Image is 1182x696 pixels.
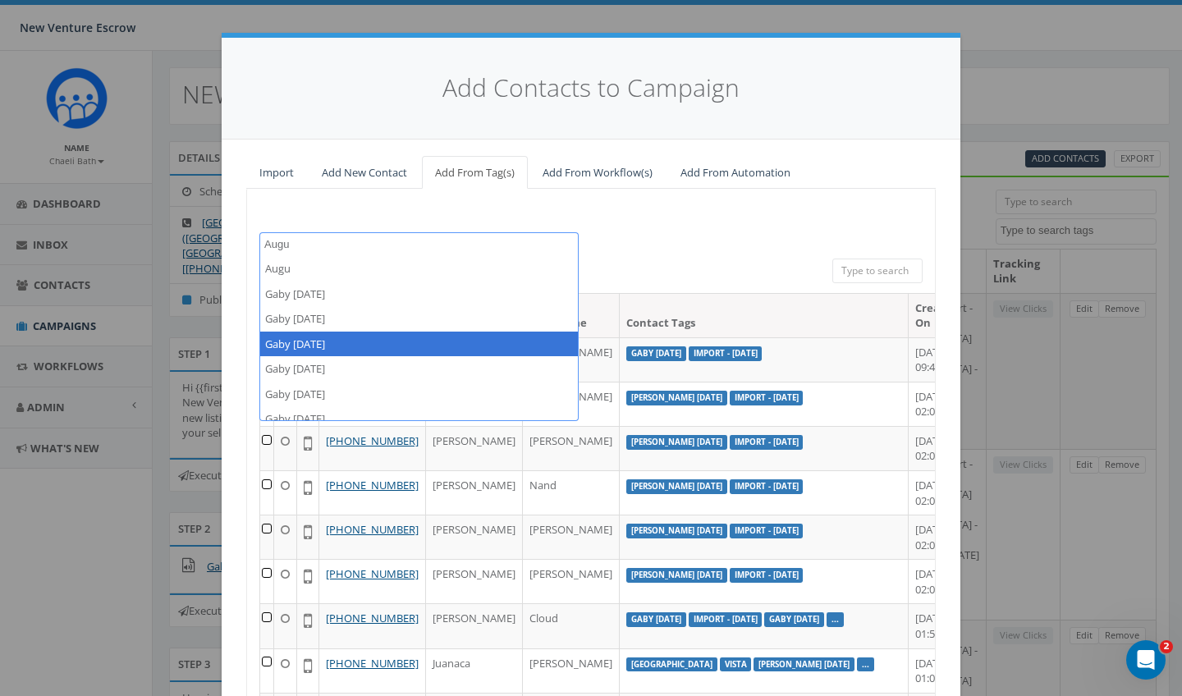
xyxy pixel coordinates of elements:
[720,657,752,672] label: Vista
[309,156,420,190] a: Add New Contact
[626,524,727,538] label: [PERSON_NAME] [DATE]
[909,294,980,337] th: Created On: activate to sort column ascending
[260,256,578,282] li: Augu
[326,433,419,448] a: [PHONE_NUMBER]
[260,382,578,407] li: Gaby [DATE]
[626,479,727,494] label: [PERSON_NAME] [DATE]
[909,515,980,559] td: [DATE] 02:03 PM
[246,71,936,106] h4: Add Contacts to Campaign
[260,282,578,307] li: Gaby [DATE]
[523,426,620,470] td: [PERSON_NAME]
[626,435,727,450] label: [PERSON_NAME] [DATE]
[426,559,523,603] td: [PERSON_NAME]
[260,306,578,332] li: Gaby [DATE]
[1126,640,1166,680] iframe: Intercom live chat
[909,559,980,603] td: [DATE] 02:03 PM
[1160,640,1173,653] span: 2
[730,435,804,450] label: Import - [DATE]
[909,426,980,470] td: [DATE] 02:03 PM
[862,659,869,670] a: ...
[909,648,980,693] td: [DATE] 01:08 PM
[326,522,419,537] a: [PHONE_NUMBER]
[909,382,980,426] td: [DATE] 02:03 PM
[523,648,620,693] td: [PERSON_NAME]
[326,478,419,492] a: [PHONE_NUMBER]
[426,515,523,559] td: [PERSON_NAME]
[730,391,804,405] label: Import - [DATE]
[764,612,824,627] label: Gaby [DATE]
[422,156,528,190] a: Add From Tag(s)
[426,470,523,515] td: [PERSON_NAME]
[667,156,804,190] a: Add From Automation
[326,566,419,581] a: [PHONE_NUMBER]
[626,568,727,583] label: [PERSON_NAME] [DATE]
[626,612,686,627] label: Gaby [DATE]
[626,657,717,672] label: [GEOGRAPHIC_DATA]
[529,156,666,190] a: Add From Workflow(s)
[832,614,839,625] a: ...
[626,346,686,361] label: Gaby [DATE]
[730,524,804,538] label: Import - [DATE]
[620,294,909,337] th: Contact Tags
[264,237,578,252] textarea: Search
[689,612,763,627] label: Import - [DATE]
[909,337,980,382] td: [DATE] 09:45 AM
[260,406,578,432] li: Gaby [DATE]
[523,470,620,515] td: Nand
[326,611,419,625] a: [PHONE_NUMBER]
[260,332,578,357] li: Gaby [DATE]
[426,603,523,648] td: [PERSON_NAME]
[326,656,419,671] a: [PHONE_NUMBER]
[626,391,727,405] label: [PERSON_NAME] [DATE]
[730,568,804,583] label: Import - [DATE]
[426,426,523,470] td: [PERSON_NAME]
[260,356,578,382] li: Gaby [DATE]
[909,603,980,648] td: [DATE] 01:59 PM
[426,648,523,693] td: Juanaca
[523,515,620,559] td: [PERSON_NAME]
[689,346,763,361] label: Import - [DATE]
[730,479,804,494] label: Import - [DATE]
[246,156,307,190] a: Import
[523,559,620,603] td: [PERSON_NAME]
[909,470,980,515] td: [DATE] 02:03 PM
[832,259,923,283] input: Type to search
[523,603,620,648] td: Cloud
[754,657,854,672] label: [PERSON_NAME] [DATE]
